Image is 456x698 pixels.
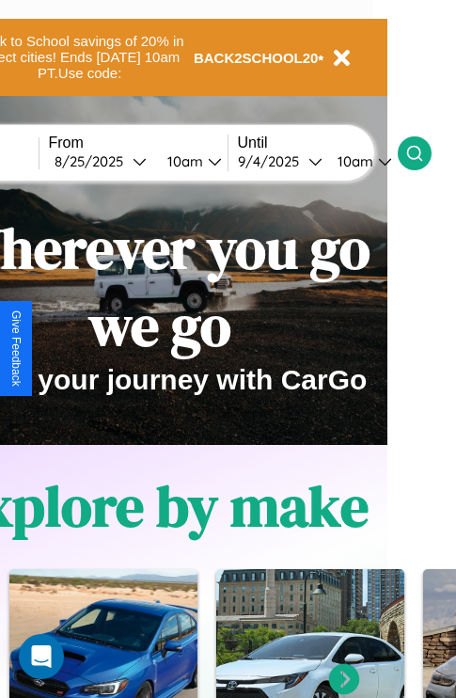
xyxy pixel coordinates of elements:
div: 8 / 25 / 2025 [55,152,133,170]
div: Give Feedback [9,310,23,387]
div: 10am [158,152,208,170]
label: From [49,135,228,151]
div: 9 / 4 / 2025 [238,152,308,170]
b: BACK2SCHOOL20 [194,50,319,66]
button: 10am [322,151,398,171]
button: 10am [152,151,228,171]
div: Open Intercom Messenger [19,634,64,679]
button: 8/25/2025 [49,151,152,171]
div: 10am [328,152,378,170]
label: Until [238,135,398,151]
